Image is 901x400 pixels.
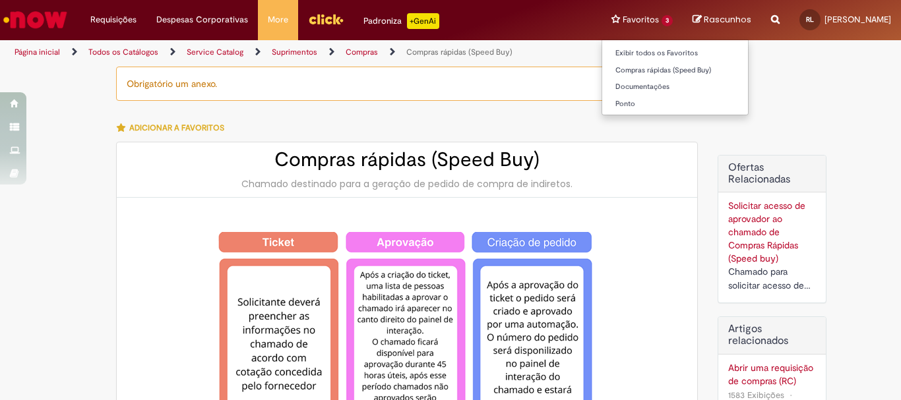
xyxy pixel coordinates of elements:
a: Solicitar acesso de aprovador ao chamado de Compras Rápidas (Speed buy) [728,200,805,264]
span: 3 [662,15,673,26]
div: Chamado destinado para a geração de pedido de compra de indiretos. [130,177,684,190]
span: RL [806,15,814,24]
span: Despesas Corporativas [156,13,248,26]
ul: Trilhas de página [10,40,591,65]
div: Chamado para solicitar acesso de aprovador ao ticket de Speed buy [728,265,816,293]
h3: Artigos relacionados [728,324,816,347]
img: ServiceNow [1,7,69,33]
div: Ofertas Relacionadas [718,155,826,303]
span: Favoritos [623,13,659,26]
p: +GenAi [407,13,439,29]
a: Exibir todos os Favoritos [602,46,748,61]
a: Ponto [602,97,748,111]
a: Service Catalog [187,47,243,57]
a: Rascunhos [693,14,751,26]
img: click_logo_yellow_360x200.png [308,9,344,29]
a: Abrir uma requisição de compras (RC) [728,361,816,387]
a: Página inicial [15,47,60,57]
a: Todos os Catálogos [88,47,158,57]
span: [PERSON_NAME] [824,14,891,25]
a: Compras rápidas (Speed Buy) [406,47,513,57]
div: Obrigatório um anexo. [116,67,698,101]
button: Adicionar a Favoritos [116,114,232,142]
h2: Compras rápidas (Speed Buy) [130,149,684,171]
span: Rascunhos [704,13,751,26]
ul: Favoritos [602,40,749,115]
a: Compras rápidas (Speed Buy) [602,63,748,78]
a: Documentações [602,80,748,94]
span: Requisições [90,13,137,26]
h2: Ofertas Relacionadas [728,162,816,185]
a: Suprimentos [272,47,317,57]
span: Adicionar a Favoritos [129,123,224,133]
div: Padroniza [363,13,439,29]
a: Compras [346,47,378,57]
span: More [268,13,288,26]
